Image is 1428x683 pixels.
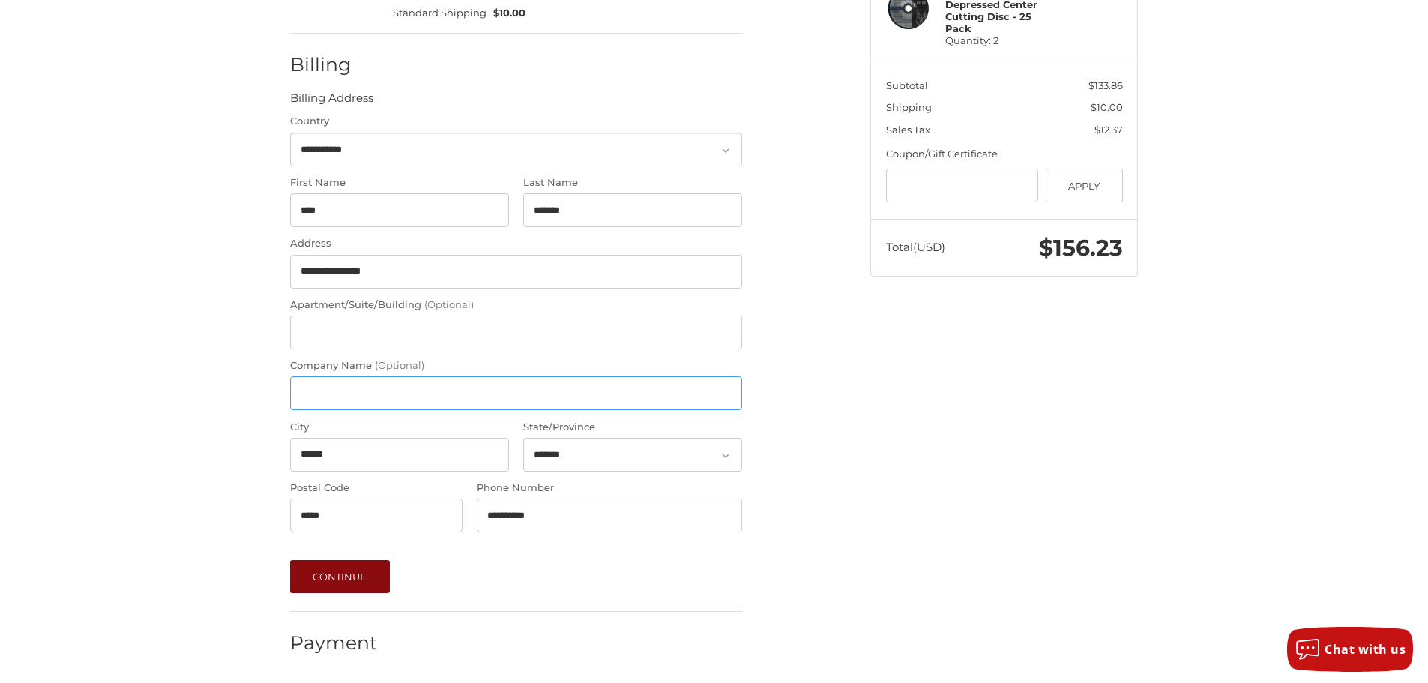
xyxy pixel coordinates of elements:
[1039,234,1123,262] span: $156.23
[393,6,486,21] span: Standard Shipping
[477,481,742,496] label: Phone Number
[290,481,463,496] label: Postal Code
[290,358,742,373] label: Company Name
[290,420,509,435] label: City
[523,420,742,435] label: State/Province
[1091,101,1123,113] span: $10.00
[886,147,1123,162] div: Coupon/Gift Certificate
[375,359,424,371] small: (Optional)
[886,79,928,91] span: Subtotal
[290,90,373,114] legend: Billing Address
[290,114,742,129] label: Country
[1325,641,1406,658] span: Chat with us
[1287,627,1413,672] button: Chat with us
[1088,79,1123,91] span: $133.86
[886,124,930,136] span: Sales Tax
[290,298,742,313] label: Apartment/Suite/Building
[886,240,945,254] span: Total (USD)
[290,560,390,593] button: Continue
[290,53,378,76] h2: Billing
[886,169,1039,202] input: Gift Certificate or Coupon Code
[290,175,509,190] label: First Name
[1094,124,1123,136] span: $12.37
[486,6,526,21] span: $10.00
[290,236,742,251] label: Address
[424,298,474,310] small: (Optional)
[290,631,378,655] h2: Payment
[886,101,932,113] span: Shipping
[523,175,742,190] label: Last Name
[1046,169,1123,202] button: Apply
